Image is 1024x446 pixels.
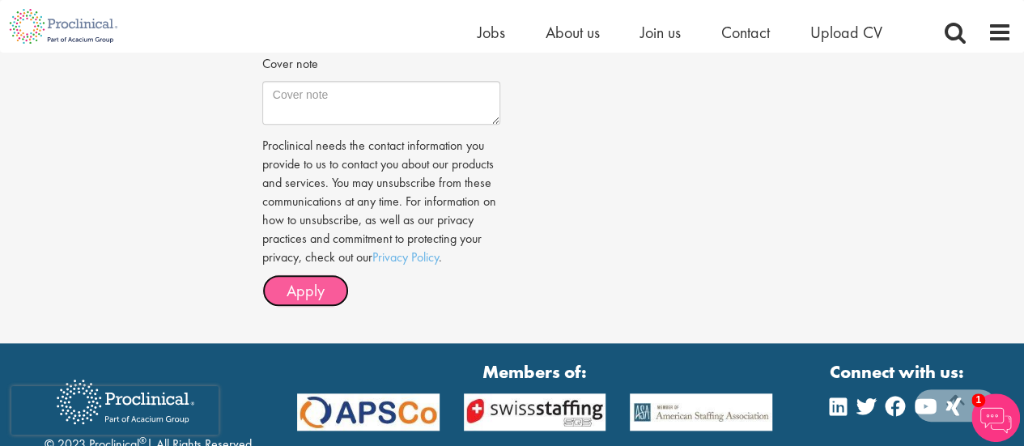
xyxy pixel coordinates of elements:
iframe: reCAPTCHA [11,386,219,435]
img: Chatbot [971,393,1020,442]
a: About us [546,22,600,43]
a: Contact [721,22,770,43]
img: APSCo [452,393,618,431]
img: APSCo [285,393,452,431]
img: Proclinical Recruitment [45,368,206,435]
img: APSCo [618,393,784,431]
a: Privacy Policy [372,248,439,265]
a: Join us [640,22,681,43]
a: Upload CV [810,22,882,43]
p: Proclinical needs the contact information you provide to us to contact you about our products and... [262,137,500,266]
strong: Members of: [297,359,773,384]
button: Apply [262,274,349,307]
span: 1 [971,393,985,407]
a: Jobs [478,22,505,43]
label: Cover note [262,49,318,74]
span: Apply [287,280,325,301]
strong: Connect with us: [830,359,967,384]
